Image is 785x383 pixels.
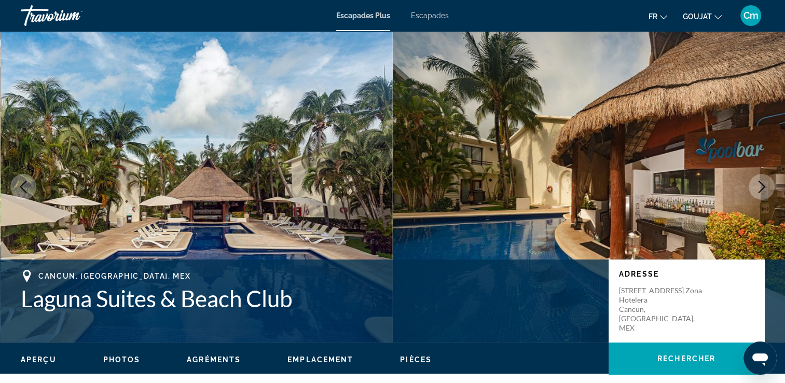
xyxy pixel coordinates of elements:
[21,2,125,29] a: Travorium
[400,355,432,364] button: Pièces
[657,354,715,363] span: Rechercher
[411,11,449,20] a: Escapades
[21,285,598,312] h1: Laguna Suites & Beach Club
[287,355,353,364] button: Emplacement
[609,343,764,375] button: Rechercher
[683,12,712,21] span: GOUJAT
[21,355,57,364] button: Aperçu
[649,9,667,24] button: Changer la langue
[743,10,759,21] span: Cm
[743,341,777,375] iframe: Bouton de lancement de la fenêtre de messagerie
[187,355,241,364] button: Agréments
[749,174,775,200] button: Image suivante
[10,174,36,200] button: Image précédente
[103,355,141,364] button: Photos
[619,270,754,278] p: Adresse
[619,286,702,333] p: [STREET_ADDRESS] Zona Hotelera Cancun, [GEOGRAPHIC_DATA], MEX
[336,11,390,20] a: Escapades Plus
[737,5,764,26] button: Menu utilisateur
[38,272,190,280] span: Cancun, [GEOGRAPHIC_DATA], MEX
[683,9,722,24] button: Changer de devise
[649,12,657,21] span: Fr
